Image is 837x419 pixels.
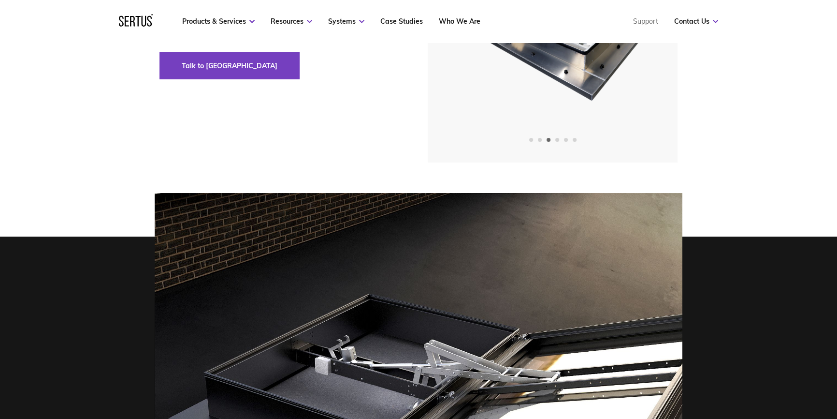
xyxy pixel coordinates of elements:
span: Go to slide 2 [538,138,542,142]
button: Talk to [GEOGRAPHIC_DATA] [159,52,300,79]
a: Support [633,17,658,26]
a: Systems [328,17,364,26]
span: Go to slide 1 [529,138,533,142]
a: Contact Us [674,17,718,26]
a: Resources [271,17,312,26]
span: Go to slide 4 [555,138,559,142]
a: Case Studies [380,17,423,26]
a: Products & Services [182,17,255,26]
span: Go to slide 6 [573,138,577,142]
a: Who We Are [439,17,480,26]
span: Go to slide 5 [564,138,568,142]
